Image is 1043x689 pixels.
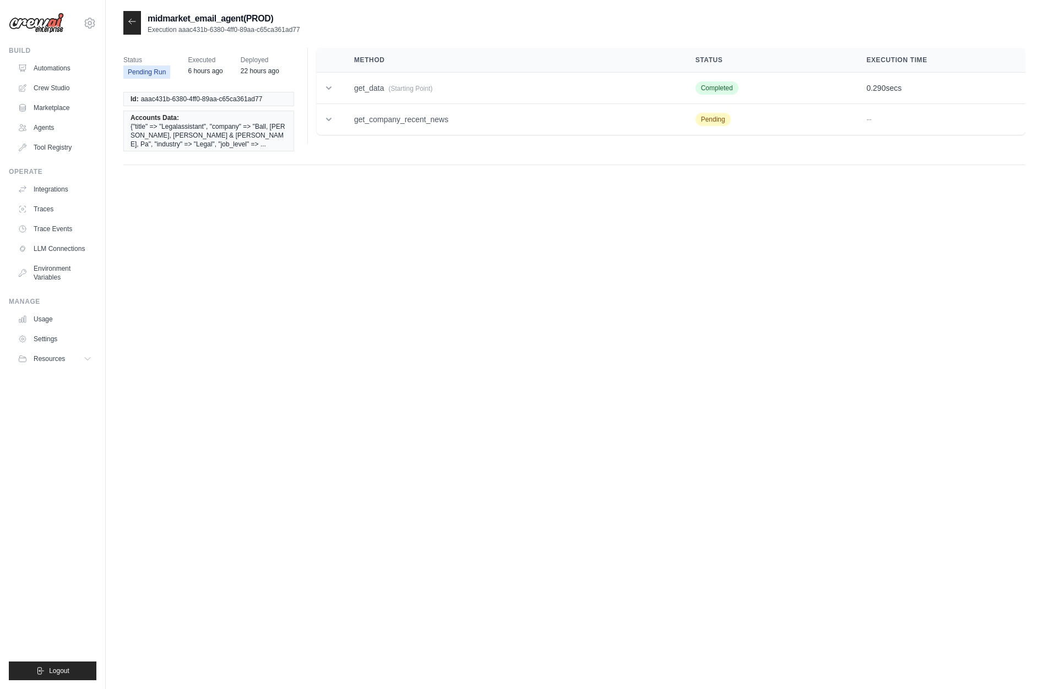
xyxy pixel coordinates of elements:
[9,661,96,680] button: Logout
[123,65,170,79] span: Pending Run
[696,113,731,126] span: Pending
[13,310,96,328] a: Usage
[241,67,279,75] time: August 27, 2025 at 09:42 PDT
[188,67,222,75] time: August 28, 2025 at 01:08 PDT
[341,48,682,73] th: Method
[853,73,1025,104] td: secs
[13,220,96,238] a: Trace Events
[34,354,65,363] span: Resources
[123,54,170,65] span: Status
[13,119,96,136] a: Agents
[341,73,682,104] td: get_data
[49,666,69,675] span: Logout
[131,113,179,122] span: Accounts Data:
[13,260,96,286] a: Environment Variables
[13,181,96,198] a: Integrations
[9,297,96,306] div: Manage
[682,48,854,73] th: Status
[131,122,287,149] span: {"title" => "Legalassistant", "company" => "Ball, [PERSON_NAME], [PERSON_NAME] & [PERSON_NAME], P...
[9,167,96,176] div: Operate
[9,46,96,55] div: Build
[241,54,279,65] span: Deployed
[866,84,886,92] span: 0.290
[13,139,96,156] a: Tool Registry
[148,25,300,34] p: Execution aaac431b-6380-4ff0-89aa-c65ca361ad77
[13,59,96,77] a: Automations
[388,85,432,92] span: (Starting Point)
[148,12,300,25] h2: midmarket_email_agent(PROD)
[13,240,96,258] a: LLM Connections
[9,13,64,34] img: Logo
[188,54,222,65] span: Executed
[13,330,96,348] a: Settings
[696,81,738,95] span: Completed
[141,95,263,103] span: aaac431b-6380-4ff0-89aa-c65ca361ad77
[853,48,1025,73] th: Execution Time
[131,95,139,103] span: Id:
[13,350,96,368] button: Resources
[866,115,871,124] span: --
[13,79,96,97] a: Crew Studio
[13,200,96,218] a: Traces
[13,99,96,117] a: Marketplace
[341,104,682,135] td: get_company_recent_news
